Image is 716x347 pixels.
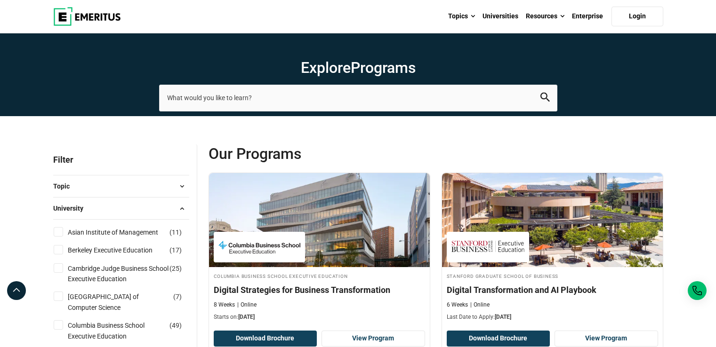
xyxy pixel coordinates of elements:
[322,331,425,347] a: View Program
[540,95,550,104] a: search
[53,181,77,191] span: Topic
[442,173,663,267] img: Digital Transformation and AI Playbook | Online Digital Marketing Course
[470,301,490,309] p: Online
[53,203,91,213] span: University
[214,272,425,280] h4: Columbia Business School Executive Education
[218,237,300,258] img: Columbia Business School Executive Education
[172,265,179,272] span: 25
[68,227,177,237] a: Asian Institute of Management
[173,292,182,302] span: ( )
[214,331,317,347] button: Download Brochure
[209,173,430,267] img: Digital Strategies for Business Transformation | Online Digital Transformation Course
[53,179,189,193] button: Topic
[214,313,425,321] p: Starts on:
[447,301,468,309] p: 6 Weeks
[169,245,182,255] span: ( )
[214,284,425,296] h4: Digital Strategies for Business Transformation
[53,201,189,215] button: University
[172,229,179,236] span: 11
[159,58,557,77] h1: Explore
[68,292,188,313] a: [GEOGRAPHIC_DATA] of Computer Science
[351,59,416,77] span: Programs
[209,144,436,163] span: Our Programs
[555,331,658,347] a: View Program
[68,245,171,255] a: Berkeley Executive Education
[611,7,663,26] a: Login
[169,320,182,331] span: ( )
[442,173,663,326] a: Digital Marketing Course by Stanford Graduate School of Business - September 25, 2025 Stanford Gr...
[159,85,557,111] input: search-page
[172,246,179,254] span: 17
[451,237,524,258] img: Stanford Graduate School of Business
[169,227,182,237] span: ( )
[214,301,235,309] p: 8 Weeks
[447,284,658,296] h4: Digital Transformation and AI Playbook
[176,293,179,300] span: 7
[209,173,430,326] a: Digital Transformation Course by Columbia Business School Executive Education - September 25, 202...
[447,272,658,280] h4: Stanford Graduate School of Business
[495,314,511,320] span: [DATE]
[237,301,257,309] p: Online
[238,314,255,320] span: [DATE]
[68,263,188,284] a: Cambridge Judge Business School Executive Education
[540,93,550,103] button: search
[53,144,189,175] p: Filter
[68,320,188,341] a: Columbia Business School Executive Education
[169,263,182,274] span: ( )
[447,313,658,321] p: Last Date to Apply:
[447,331,550,347] button: Download Brochure
[172,322,179,329] span: 49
